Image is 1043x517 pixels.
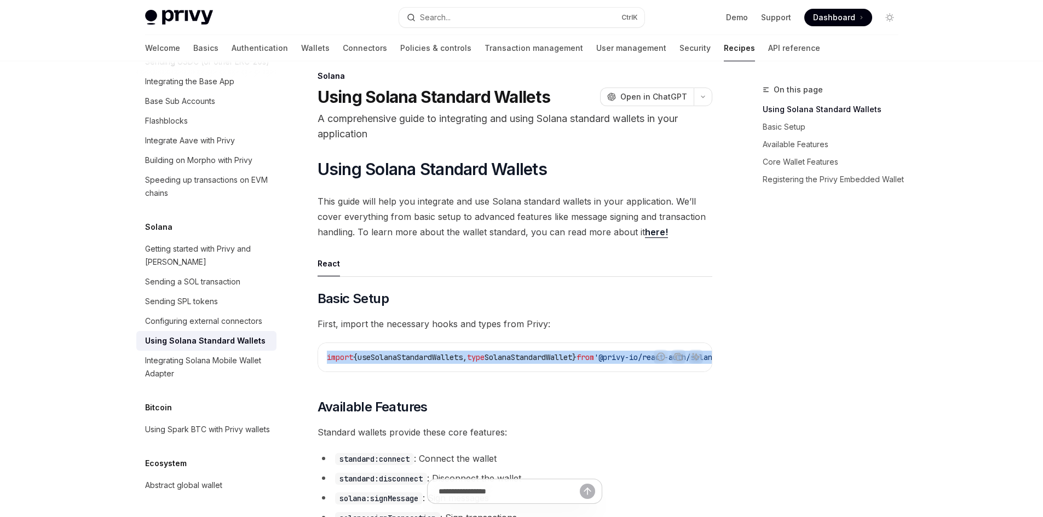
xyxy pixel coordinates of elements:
[318,316,712,332] span: First, import the necessary hooks and types from Privy:
[620,91,687,102] span: Open in ChatGPT
[136,351,276,384] a: Integrating Solana Mobile Wallet Adapter
[600,88,694,106] button: Open in ChatGPT
[318,111,712,142] p: A comprehensive guide to integrating and using Solana standard wallets in your application
[763,136,907,153] a: Available Features
[193,35,218,61] a: Basics
[420,11,451,24] div: Search...
[318,425,712,440] span: Standard wallets provide these core features:
[485,35,583,61] a: Transaction management
[145,10,213,25] img: light logo
[358,352,463,362] span: useSolanaStandardWallets
[136,272,276,292] a: Sending a SOL transaction
[463,352,467,362] span: ,
[689,350,703,364] button: Ask AI
[318,71,712,82] div: Solana
[645,226,668,238] a: here!
[145,479,222,492] div: Abstract global wallet
[136,239,276,272] a: Getting started with Privy and [PERSON_NAME]
[467,352,485,362] span: type
[136,111,276,131] a: Flashblocks
[577,352,594,362] span: from
[145,35,180,61] a: Welcome
[774,83,823,96] span: On this page
[813,12,855,23] span: Dashboard
[145,354,270,380] div: Integrating Solana Mobile Wallet Adapter
[136,150,276,170] a: Building on Morpho with Privy
[145,275,240,288] div: Sending a SOL transaction
[145,134,235,147] div: Integrate Aave with Privy
[671,350,685,364] button: Copy the contents from the code block
[145,173,270,200] div: Speeding up transactions on EVM chains
[136,420,276,439] a: Using Spark BTC with Privy wallets
[232,35,288,61] a: Authentication
[400,35,471,61] a: Policies & controls
[145,114,188,127] div: Flashblocks
[485,352,572,362] span: SolanaStandardWallet
[145,95,215,108] div: Base Sub Accounts
[763,101,907,118] a: Using Solana Standard Wallets
[768,35,820,61] a: API reference
[353,352,358,362] span: {
[318,290,389,307] span: Basic Setup
[318,451,712,466] li: : Connect the wallet
[596,35,666,61] a: User management
[726,12,748,23] a: Demo
[343,35,387,61] a: Connectors
[318,470,712,486] li: : Disconnect the wallet
[136,170,276,203] a: Speeding up transactions on EVM chains
[594,352,721,362] span: '@privy-io/react-auth/solana'
[763,153,907,171] a: Core Wallet Features
[335,473,427,485] code: standard:disconnect
[145,220,172,234] h5: Solana
[580,484,595,499] button: Send message
[145,334,266,347] div: Using Solana Standard Wallets
[136,292,276,311] a: Sending SPL tokens
[301,35,330,61] a: Wallets
[136,475,276,495] a: Abstract global wallet
[136,91,276,111] a: Base Sub Accounts
[621,13,638,22] span: Ctrl K
[145,75,234,88] div: Integrating the Base App
[145,401,172,414] h5: Bitcoin
[763,118,907,136] a: Basic Setup
[654,350,668,364] button: Report incorrect code
[136,331,276,351] a: Using Solana Standard Wallets
[763,171,907,188] a: Registering the Privy Embedded Wallet
[318,398,428,416] span: Available Features
[136,311,276,331] a: Configuring external connectors
[136,131,276,150] a: Integrate Aave with Privy
[145,315,262,328] div: Configuring external connectors
[145,154,252,167] div: Building on Morpho with Privy
[761,12,791,23] a: Support
[679,35,711,61] a: Security
[399,8,644,27] button: Open search
[318,194,712,240] span: This guide will help you integrate and use Solana standard wallets in your application. We’ll cov...
[145,457,187,470] h5: Ecosystem
[318,251,340,276] div: React
[145,423,270,436] div: Using Spark BTC with Privy wallets
[318,87,550,107] h1: Using Solana Standard Wallets
[145,295,218,308] div: Sending SPL tokens
[804,9,872,26] a: Dashboard
[439,479,580,503] input: Ask a question...
[335,453,414,465] code: standard:connect
[572,352,577,362] span: }
[327,352,353,362] span: import
[724,35,755,61] a: Recipes
[881,9,898,26] button: Toggle dark mode
[145,242,270,269] div: Getting started with Privy and [PERSON_NAME]
[318,159,547,179] span: Using Solana Standard Wallets
[136,72,276,91] a: Integrating the Base App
